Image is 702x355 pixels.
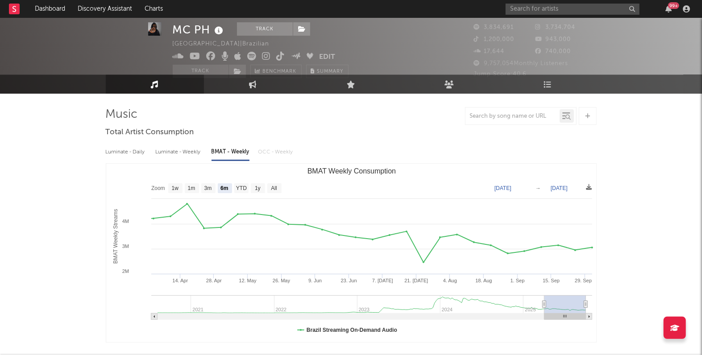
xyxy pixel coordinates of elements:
[112,209,118,264] text: BMAT Weekly Streams
[122,219,129,224] text: 4M
[187,186,195,192] text: 1m
[173,22,226,37] div: MC PH
[173,65,228,78] button: Track
[494,185,511,191] text: [DATE]
[551,185,568,191] text: [DATE]
[306,65,349,78] button: Summary
[475,278,492,283] text: 18. Aug
[239,278,257,283] text: 12. May
[665,5,672,12] button: 99+
[535,25,575,30] span: 3,734,704
[575,278,592,283] text: 29. Sep
[668,2,679,9] div: 99 +
[372,278,393,283] text: 7. [DATE]
[536,185,541,191] text: →
[317,69,344,74] span: Summary
[206,278,221,283] text: 28. Apr
[171,186,179,192] text: 1w
[250,65,302,78] a: Benchmark
[543,278,560,283] text: 15. Sep
[341,278,357,283] text: 23. Jun
[255,186,261,192] text: 1y
[474,71,527,77] span: Jump Score: 40.6
[474,25,514,30] span: 3,834,691
[474,49,505,54] span: 17,644
[272,278,290,283] text: 26. May
[106,144,147,160] div: Luminate - Daily
[263,66,297,77] span: Benchmark
[404,278,428,283] text: 21. [DATE]
[122,244,129,249] text: 3M
[173,39,280,50] div: [GEOGRAPHIC_DATA] | Brazilian
[535,49,571,54] span: 740,000
[204,186,212,192] text: 3m
[307,327,397,333] text: Brazil Streaming On-Demand Audio
[212,144,249,160] div: BMAT - Weekly
[236,186,246,192] text: YTD
[122,268,129,274] text: 2M
[510,278,524,283] text: 1. Sep
[156,144,203,160] div: Luminate - Weekly
[474,37,515,42] span: 1,200,000
[172,278,188,283] text: 14. Apr
[151,186,165,192] text: Zoom
[506,4,640,15] input: Search for artists
[319,52,335,63] button: Edit
[237,22,293,36] button: Track
[271,186,277,192] text: All
[106,164,597,342] svg: BMAT Weekly Consumption
[308,278,322,283] text: 9. Jun
[474,61,569,66] span: 9,757,054 Monthly Listeners
[535,37,571,42] span: 943,000
[220,186,228,192] text: 6m
[443,278,457,283] text: 4. Aug
[307,167,395,175] text: BMAT Weekly Consumption
[465,113,560,120] input: Search by song name or URL
[106,127,194,138] span: Total Artist Consumption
